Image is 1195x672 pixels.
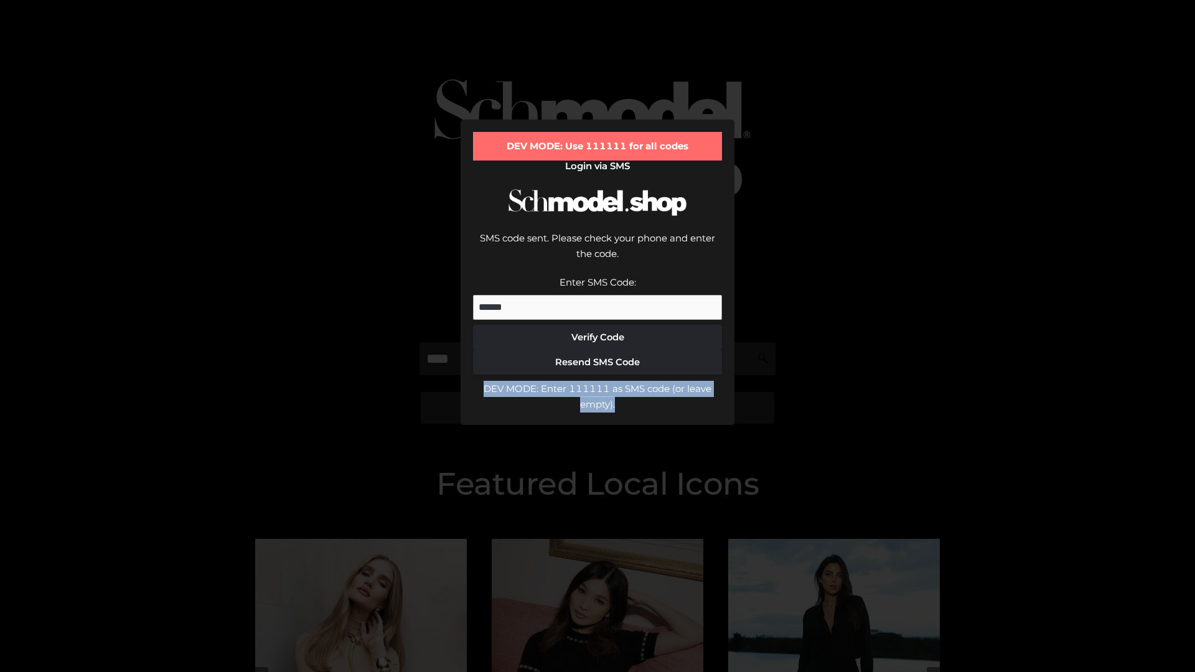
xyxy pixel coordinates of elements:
div: DEV MODE: Enter 111111 as SMS code (or leave empty). [473,381,722,413]
div: SMS code sent. Please check your phone and enter the code. [473,230,722,274]
label: Enter SMS Code: [560,276,636,288]
button: Resend SMS Code [473,350,722,375]
button: Verify Code [473,325,722,350]
div: DEV MODE: Use 111111 for all codes [473,132,722,161]
img: Schmodel Logo [504,178,691,227]
h2: Login via SMS [473,161,722,172]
